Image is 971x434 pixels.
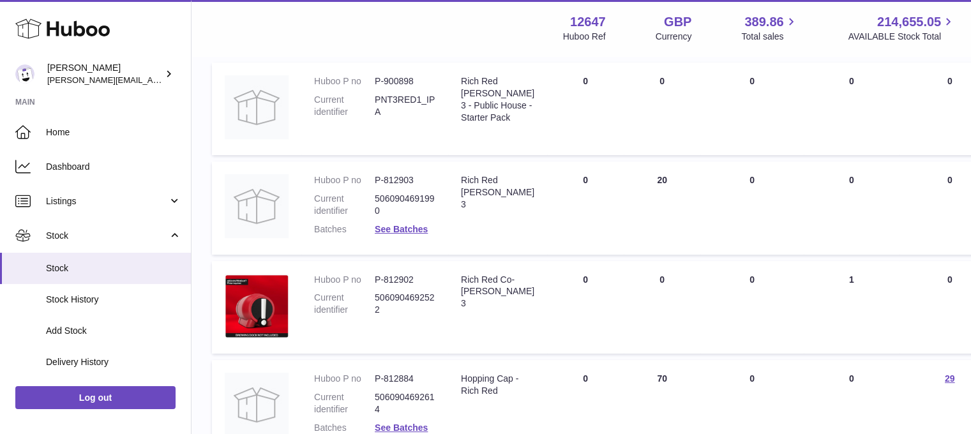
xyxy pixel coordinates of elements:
[46,230,168,242] span: Stock
[656,31,692,43] div: Currency
[375,174,435,186] dd: P-812903
[547,261,624,354] td: 0
[46,126,181,138] span: Home
[848,13,956,43] a: 214,655.05 AVAILABLE Stock Total
[225,174,289,238] img: product image
[375,75,435,87] dd: P-900898
[664,13,691,31] strong: GBP
[15,64,34,84] img: peter@pinter.co.uk
[375,224,428,234] a: See Batches
[314,94,375,118] dt: Current identifier
[461,174,534,211] div: Rich Red [PERSON_NAME] 3
[804,63,899,155] td: 0
[46,356,181,368] span: Delivery History
[314,422,375,434] dt: Batches
[563,31,606,43] div: Huboo Ref
[624,261,700,354] td: 0
[700,63,804,155] td: 0
[314,75,375,87] dt: Huboo P no
[375,391,435,415] dd: 5060904692614
[225,274,289,338] img: product image
[547,63,624,155] td: 0
[46,294,181,306] span: Stock History
[947,274,952,285] span: 0
[314,223,375,236] dt: Batches
[46,161,181,173] span: Dashboard
[314,274,375,286] dt: Huboo P no
[877,13,941,31] span: 214,655.05
[314,193,375,217] dt: Current identifier
[375,373,435,385] dd: P-812884
[461,373,534,397] div: Hopping Cap - Rich Red
[947,76,952,86] span: 0
[225,75,289,139] img: product image
[947,175,952,185] span: 0
[848,31,956,43] span: AVAILABLE Stock Total
[375,94,435,118] dd: PNT3RED1_IPA
[375,274,435,286] dd: P-812902
[47,62,162,86] div: [PERSON_NAME]
[375,423,428,433] a: See Batches
[570,13,606,31] strong: 12647
[46,262,181,274] span: Stock
[461,274,534,310] div: Rich Red Co-[PERSON_NAME] 3
[375,193,435,217] dd: 5060904691990
[741,31,798,43] span: Total sales
[804,161,899,255] td: 0
[804,261,899,354] td: 1
[945,373,955,384] a: 29
[547,161,624,255] td: 0
[700,261,804,354] td: 0
[375,292,435,316] dd: 5060904692522
[624,63,700,155] td: 0
[461,75,534,124] div: Rich Red [PERSON_NAME] 3 - Public House - Starter Pack
[700,161,804,255] td: 0
[15,386,176,409] a: Log out
[314,174,375,186] dt: Huboo P no
[46,325,181,337] span: Add Stock
[624,161,700,255] td: 20
[744,13,783,31] span: 389.86
[46,195,168,207] span: Listings
[314,373,375,385] dt: Huboo P no
[314,391,375,415] dt: Current identifier
[741,13,798,43] a: 389.86 Total sales
[47,75,324,85] span: [PERSON_NAME][EMAIL_ADDRESS][PERSON_NAME][DOMAIN_NAME]
[314,292,375,316] dt: Current identifier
